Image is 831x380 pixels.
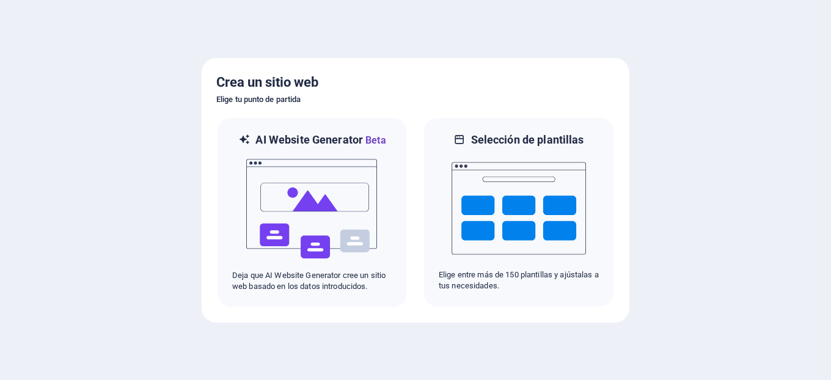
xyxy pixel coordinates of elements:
img: ai [245,148,379,270]
p: Deja que AI Website Generator cree un sitio web basado en los datos introducidos. [232,270,392,292]
h6: AI Website Generator [255,133,386,148]
span: Beta [363,134,386,146]
p: Elige entre más de 150 plantillas y ajústalas a tus necesidades. [439,269,599,291]
h6: Elige tu punto de partida [216,92,615,107]
div: Selección de plantillasElige entre más de 150 plantillas y ajústalas a tus necesidades. [423,117,615,308]
div: AI Website GeneratorBetaaiDeja que AI Website Generator cree un sitio web basado en los datos int... [216,117,408,308]
h6: Selección de plantillas [471,133,584,147]
h5: Crea un sitio web [216,73,615,92]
